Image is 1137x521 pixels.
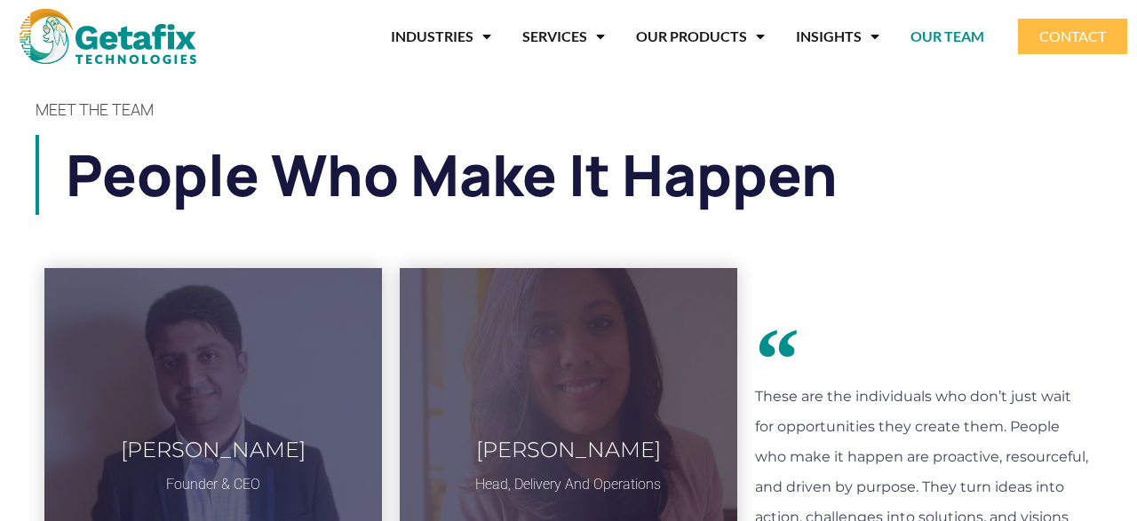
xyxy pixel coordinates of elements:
a: SERVICES [522,16,605,57]
span: CONTACT [1039,29,1106,43]
h1: People who make it happen [66,135,1101,215]
a: CONTACT [1018,19,1127,54]
a: INSIGHTS [796,16,879,57]
nav: Menu [225,16,984,57]
a: OUR TEAM [910,16,984,57]
img: web and mobile application development company [20,9,196,64]
a: INDUSTRIES [391,16,491,57]
h4: MEET THE TEAM [36,101,1101,117]
a: OUR PRODUCTS [636,16,765,57]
